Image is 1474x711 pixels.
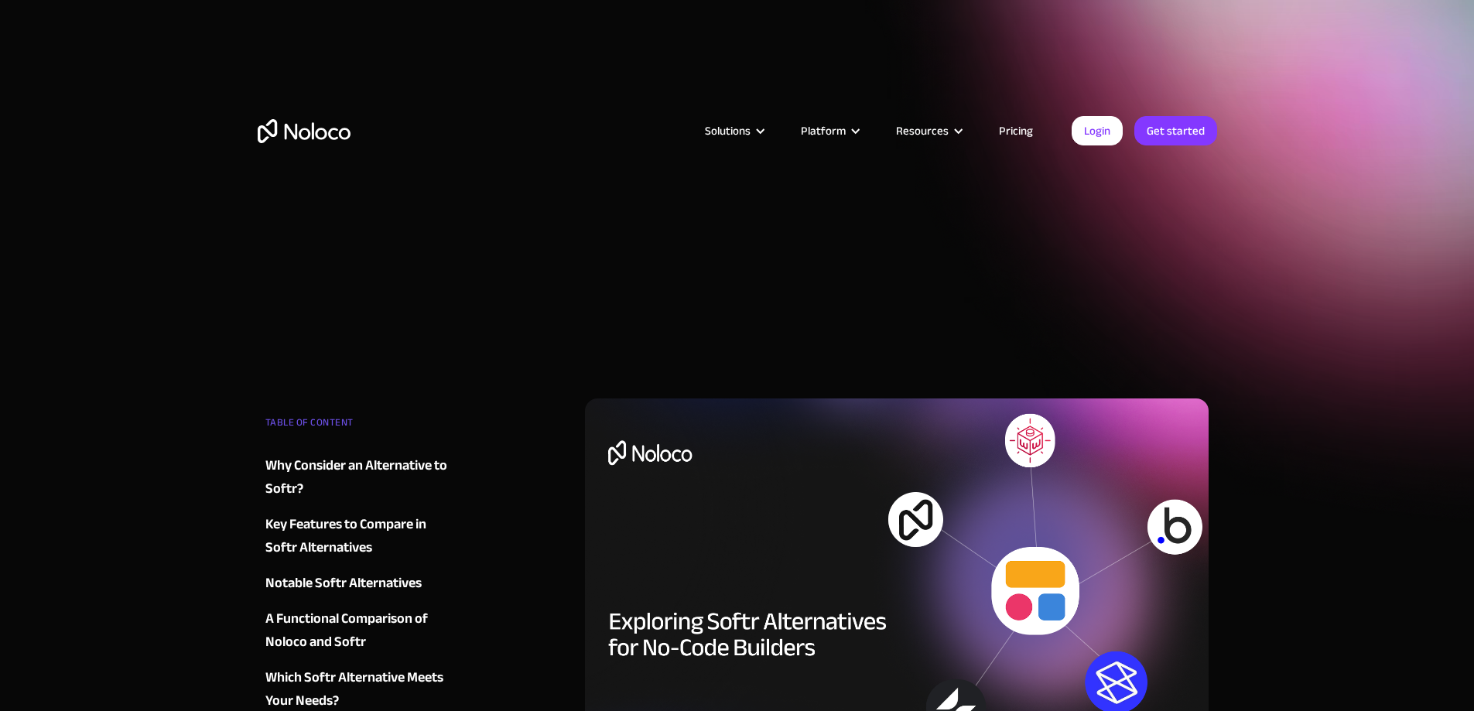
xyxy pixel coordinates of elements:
div: TABLE OF CONTENT [265,411,453,442]
div: Platform [781,121,877,141]
a: home [258,119,351,143]
div: Resources [896,121,949,141]
a: Why Consider an Alternative to Softr? [265,454,453,501]
a: Pricing [980,121,1052,141]
a: Notable Softr Alternatives [265,572,453,595]
a: A Functional Comparison of Noloco and Softr [265,607,453,654]
div: Solutions [686,121,781,141]
div: Notable Softr Alternatives [265,572,422,595]
div: Solutions [705,121,751,141]
a: Key Features to Compare in Softr Alternatives [265,513,453,559]
div: Platform [801,121,846,141]
div: Resources [877,121,980,141]
a: Login [1072,116,1123,145]
a: Get started [1134,116,1217,145]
